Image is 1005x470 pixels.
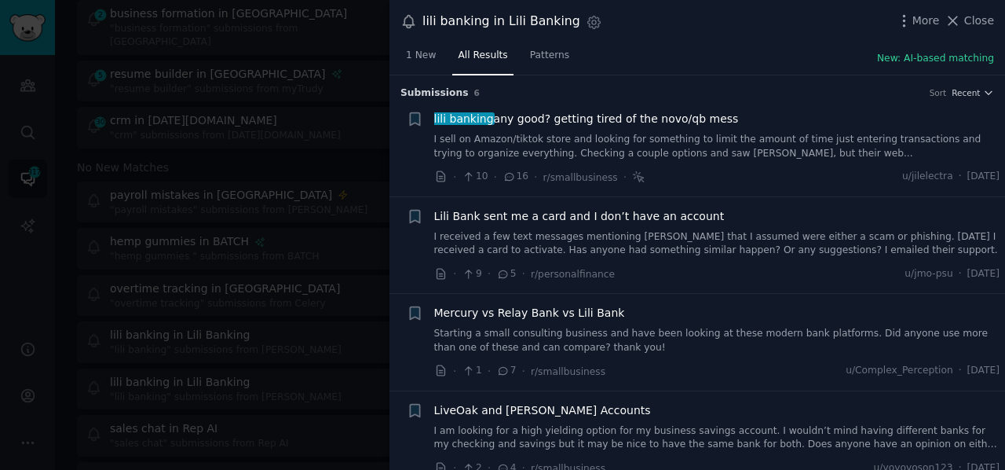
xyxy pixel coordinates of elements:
[434,230,1000,258] a: I received a few text messages mentioning [PERSON_NAME] that I assumed were either a scam or phis...
[502,170,528,184] span: 16
[474,88,480,97] span: 6
[434,305,625,321] a: Mercury vs Relay Bank vs Lili Bank
[458,49,507,63] span: All Results
[967,170,1000,184] span: [DATE]
[433,112,495,125] span: lili banking
[400,43,441,75] a: 1 New
[530,49,569,63] span: Patterns
[434,111,739,127] a: lili bankingany good? getting tired of the novo/qb mess
[964,13,994,29] span: Close
[846,364,953,378] span: u/Complex_Perception
[434,327,1000,354] a: Starting a small consulting business and have been looking at these modern bank platforms. Did an...
[904,267,952,281] span: u/jmo-psu
[496,364,516,378] span: 7
[406,49,436,63] span: 1 New
[952,87,980,98] span: Recent
[959,364,962,378] span: ·
[896,13,940,29] button: More
[877,52,994,66] button: New: AI-based matching
[534,169,537,185] span: ·
[434,208,725,225] a: Lili Bank sent me a card and I don’t have an account
[522,363,525,380] span: ·
[967,364,1000,378] span: [DATE]
[434,133,1000,160] a: I sell on Amazon/tiktok store and looking for something to limit the amount of time just entering...
[959,267,962,281] span: ·
[462,364,481,378] span: 1
[453,266,456,282] span: ·
[488,266,491,282] span: ·
[531,269,615,280] span: r/personalfinance
[434,111,739,127] span: any good? getting tired of the novo/qb mess
[400,86,469,101] span: Submission s
[453,363,456,380] span: ·
[623,169,627,185] span: ·
[422,12,580,31] div: lili banking in Lili Banking
[945,13,994,29] button: Close
[531,366,605,377] span: r/smallbusiness
[494,169,497,185] span: ·
[952,87,994,98] button: Recent
[434,424,1000,452] a: I am looking for a high yielding option for my business savings account. I wouldn’t mind having d...
[930,87,947,98] div: Sort
[496,267,516,281] span: 5
[488,363,491,380] span: ·
[453,169,456,185] span: ·
[967,267,1000,281] span: [DATE]
[462,267,481,281] span: 9
[959,170,962,184] span: ·
[462,170,488,184] span: 10
[912,13,940,29] span: More
[434,402,651,419] a: LiveOak and [PERSON_NAME] Accounts
[522,266,525,282] span: ·
[902,170,953,184] span: u/jilelectra
[452,43,513,75] a: All Results
[524,43,575,75] a: Patterns
[543,172,618,183] span: r/smallbusiness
